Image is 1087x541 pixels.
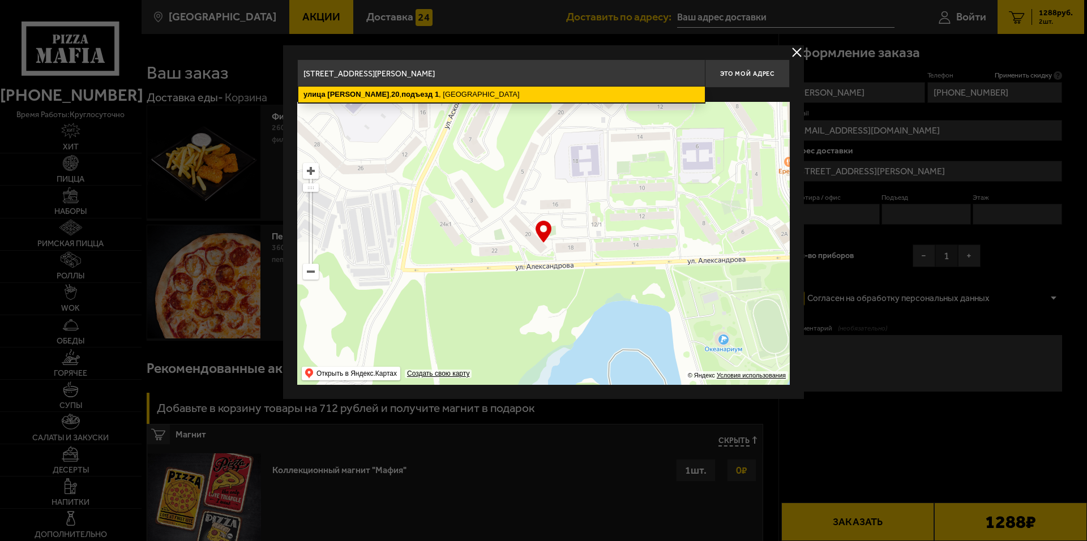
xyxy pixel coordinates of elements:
input: Введите адрес доставки [297,59,705,88]
a: Создать свою карту [405,370,472,378]
ymaps: Открыть в Яндекс.Картах [316,367,397,380]
ymaps: 20 [391,90,399,98]
ymaps: [PERSON_NAME] [327,90,389,98]
button: Это мой адрес [705,59,790,88]
ymaps: Открыть в Яндекс.Картах [302,367,400,380]
span: Это мой адрес [720,70,774,78]
ymaps: подъезд [401,90,433,98]
ymaps: , , , [GEOGRAPHIC_DATA] [298,87,705,102]
button: delivery type [790,45,804,59]
p: По вашему адресу доставка не осуществляется [297,91,494,100]
ymaps: © Яндекс [688,372,715,379]
ymaps: улица [303,90,326,98]
a: Условия использования [717,372,786,379]
ymaps: 1 [435,90,439,98]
